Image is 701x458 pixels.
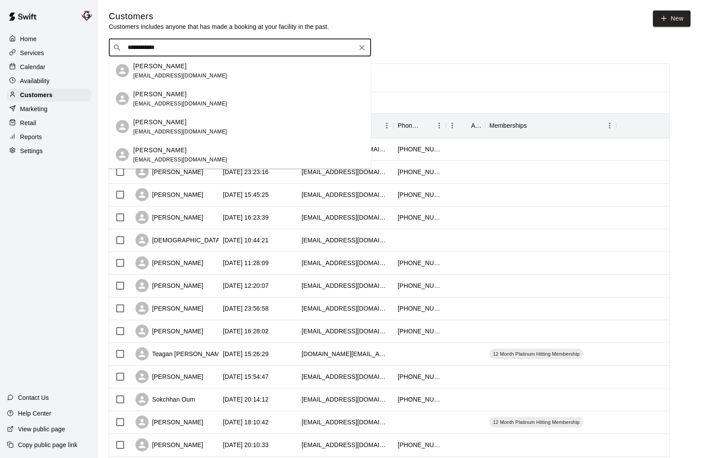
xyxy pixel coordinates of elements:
[446,113,485,138] div: Age
[116,64,129,77] div: Jeff White
[82,10,92,21] img: Mike Colangelo (Owner)
[135,370,203,383] div: [PERSON_NAME]
[223,304,269,313] div: 2025-09-06 23:56:58
[302,213,389,222] div: tap316@gmail.com
[135,211,203,224] div: [PERSON_NAME]
[223,372,269,381] div: 2025-08-30 15:54:47
[302,350,389,358] div: teagan.baseball@gmail.com
[109,22,329,31] p: Customers includes anyone that has made a booking at your facility in the past.
[20,105,48,113] p: Marketing
[133,89,187,98] p: [PERSON_NAME]
[223,327,269,336] div: 2025-09-06 16:28:02
[20,77,50,85] p: Availability
[398,395,441,404] div: +15712351510
[7,116,91,129] a: Retail
[223,281,269,290] div: 2025-09-07 12:20:07
[7,130,91,143] a: Reports
[302,441,389,449] div: ornellabaker@gmail.com
[20,91,52,99] p: Customers
[398,190,441,199] div: +12024309784
[380,119,393,132] button: Menu
[527,119,539,132] button: Sort
[135,165,203,178] div: [PERSON_NAME]
[603,119,616,132] button: Menu
[135,234,273,247] div: [DEMOGRAPHIC_DATA][PERSON_NAME]
[356,42,368,54] button: Clear
[20,49,44,57] p: Services
[135,302,203,315] div: [PERSON_NAME]
[302,395,389,404] div: sokchhan.lists@gmail.com
[7,32,91,45] a: Home
[302,236,389,245] div: kristenleigh33@hotmail.com
[18,409,51,418] p: Help Center
[223,213,269,222] div: 2025-09-14 16:23:39
[20,133,42,141] p: Reports
[7,74,91,87] a: Availability
[393,113,446,138] div: Phone Number
[135,256,203,269] div: [PERSON_NAME]
[133,72,227,78] span: [EMAIL_ADDRESS][DOMAIN_NAME]
[398,145,441,154] div: +17036275449
[109,39,371,56] div: Search customers by name or email
[135,279,203,292] div: [PERSON_NAME]
[18,425,65,434] p: View public page
[297,113,393,138] div: Email
[223,190,269,199] div: 2025-09-15 15:45:25
[20,147,43,155] p: Settings
[7,144,91,157] div: Settings
[7,88,91,101] a: Customers
[135,438,203,451] div: [PERSON_NAME]
[398,281,441,290] div: +12283574936
[302,327,389,336] div: dlevenberry@hotmail.com
[446,119,459,132] button: Menu
[485,113,616,138] div: Memberships
[302,168,389,176] div: larajoy@gmail.com
[223,418,269,427] div: 2025-08-26 18:10:42
[116,92,129,105] div: Jake Gunning
[223,395,269,404] div: 2025-08-27 20:14:12
[133,145,187,154] p: [PERSON_NAME]
[302,259,389,267] div: lpena505b@gmail.com
[135,188,203,201] div: [PERSON_NAME]
[135,347,226,360] div: Teagan [PERSON_NAME]
[7,102,91,115] a: Marketing
[489,113,527,138] div: Memberships
[223,350,269,358] div: 2025-09-05 15:26:29
[20,63,45,71] p: Calendar
[7,46,91,59] div: Services
[109,10,329,22] h5: Customers
[133,100,227,106] span: [EMAIL_ADDRESS][DOMAIN_NAME]
[302,372,389,381] div: barry_smith1@msn.com
[398,213,441,222] div: +19545593688
[18,441,77,449] p: Copy public page link
[7,60,91,73] a: Calendar
[80,7,98,24] div: Mike Colangelo (Owner)
[223,236,269,245] div: 2025-09-13 10:44:21
[135,325,203,338] div: [PERSON_NAME]
[302,190,389,199] div: peterbryce2@gmail.com
[489,349,583,359] div: 12 Month Platinum Hitting Membership
[116,120,129,133] div: Jake White
[420,119,433,132] button: Sort
[223,259,269,267] div: 2025-09-08 11:28:09
[18,393,49,402] p: Contact Us
[398,372,441,381] div: +15716629177
[398,441,441,449] div: +19493949842
[489,350,583,357] span: 12 Month Platinum Hitting Membership
[302,281,389,290] div: aprmartin17@gmail.com
[471,113,481,138] div: Age
[302,304,389,313] div: patriciajconlan@gmail.com
[20,35,37,43] p: Home
[433,119,446,132] button: Menu
[398,113,420,138] div: Phone Number
[489,417,583,427] div: 12 Month Platinum Hitting Membership
[135,393,195,406] div: Sokchhan Oum
[133,128,227,134] span: [EMAIL_ADDRESS][DOMAIN_NAME]
[116,148,129,161] div: Abby Gunning
[223,441,269,449] div: 2025-08-25 20:10:33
